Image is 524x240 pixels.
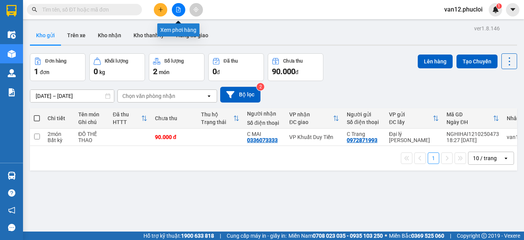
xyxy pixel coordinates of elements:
span: Miền Bắc [389,232,444,240]
span: đ [217,69,220,75]
th: Toggle SortBy [285,108,343,129]
div: Tên món [78,111,105,118]
div: Chọn văn phòng nhận [122,92,175,100]
button: Đơn hàng1đơn [30,53,86,81]
span: copyright [481,233,487,238]
th: Toggle SortBy [109,108,151,129]
div: Người nhận [247,111,282,117]
span: đ [295,69,298,75]
div: Đơn hàng [45,58,66,64]
div: Đại lý [PERSON_NAME] [389,131,439,143]
div: 0336073333 [247,137,278,143]
button: Trên xe [61,26,92,45]
div: Trạng thái [201,119,233,125]
button: file-add [172,3,185,17]
div: Ngày ĐH [447,119,493,125]
div: Số điện thoại [347,119,381,125]
span: search [32,7,37,12]
img: warehouse-icon [8,172,16,180]
div: Mã GD [447,111,493,118]
span: 1 [34,67,38,76]
div: C MAI [247,131,282,137]
button: caret-down [506,3,519,17]
div: Chưa thu [283,58,303,64]
div: Số lượng [164,58,184,64]
button: Kho thanh lý [127,26,170,45]
div: NGHIHAI1210250473 [447,131,499,137]
img: warehouse-icon [8,31,16,39]
sup: 1 [496,3,502,9]
div: 2 món [48,131,71,137]
span: | [450,232,451,240]
div: 0972871993 [347,137,377,143]
div: ver 1.8.146 [474,24,500,33]
span: notification [8,207,15,214]
sup: 2 [257,83,264,91]
div: ĐC lấy [389,119,433,125]
button: Kho nhận [92,26,127,45]
span: van12.phucloi [438,5,489,14]
div: Khối lượng [105,58,128,64]
span: | [220,232,221,240]
svg: open [206,93,212,99]
span: 1 [498,3,500,9]
span: kg [99,69,105,75]
span: aim [193,7,199,12]
div: 10 / trang [473,154,497,162]
button: Tạo Chuyến [456,55,498,68]
img: warehouse-icon [8,69,16,77]
div: VP gửi [389,111,433,118]
button: Lên hàng [418,55,453,68]
span: 0 [94,67,98,76]
th: Toggle SortBy [385,108,443,129]
strong: 1900 633 818 [181,233,214,239]
button: Số lượng2món [149,53,204,81]
span: 0 [213,67,217,76]
span: ⚪️ [385,234,387,237]
button: Bộ lọc [220,87,260,103]
img: warehouse-icon [8,50,16,58]
span: món [159,69,170,75]
span: Hỗ trợ kỹ thuật: [143,232,214,240]
div: VP nhận [289,111,333,118]
span: question-circle [8,189,15,197]
div: Người gửi [347,111,381,118]
input: Tìm tên, số ĐT hoặc mã đơn [42,5,133,14]
div: HTTT [113,119,141,125]
div: 90.000 đ [155,134,193,140]
button: aim [189,3,203,17]
th: Toggle SortBy [443,108,503,129]
img: solution-icon [8,88,16,96]
div: Chưa thu [155,115,193,121]
div: Số điện thoại [247,120,282,126]
span: Cung cấp máy in - giấy in: [227,232,287,240]
img: icon-new-feature [492,6,499,13]
button: Kho gửi [30,26,61,45]
button: 1 [428,152,439,164]
span: 2 [153,67,157,76]
div: Ghi chú [78,119,105,125]
div: ĐỒ THẾ THAO [78,131,105,143]
svg: open [503,155,509,161]
div: Đã thu [224,58,238,64]
button: Hàng đã giao [170,26,214,45]
button: Đã thu0đ [208,53,264,81]
div: ĐC giao [289,119,333,125]
div: Thu hộ [201,111,233,118]
div: Chi tiết [48,115,71,121]
div: C Trang [347,131,381,137]
button: Khối lượng0kg [89,53,145,81]
div: 18:27 [DATE] [447,137,499,143]
span: plus [158,7,163,12]
strong: 0369 525 060 [411,233,444,239]
input: Select a date range. [30,90,114,102]
span: file-add [176,7,181,12]
th: Toggle SortBy [197,108,243,129]
span: caret-down [509,6,516,13]
button: plus [154,3,167,17]
span: message [8,224,15,231]
span: 90.000 [272,67,295,76]
img: logo-vxr [7,5,16,17]
button: Chưa thu90.000đ [268,53,323,81]
div: VP Khuất Duy Tiến [289,134,339,140]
